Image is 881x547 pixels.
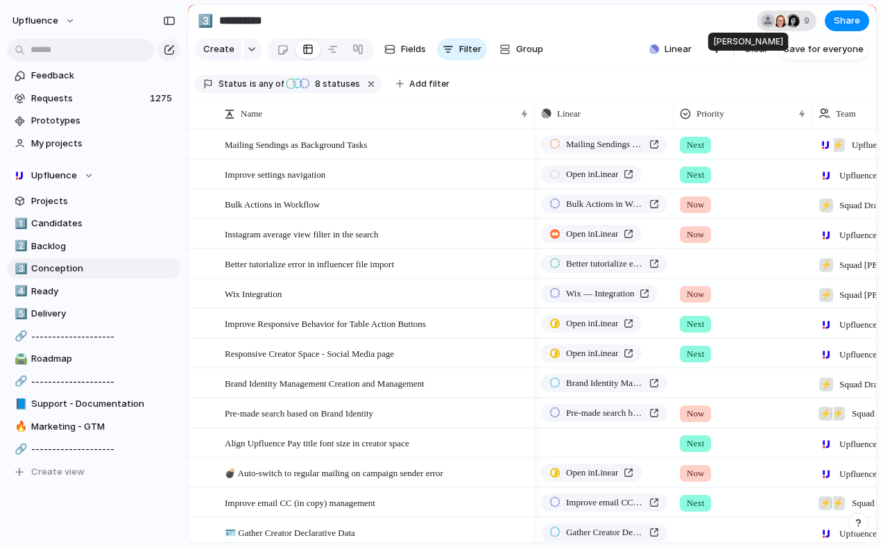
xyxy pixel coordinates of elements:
a: 2️⃣Backlog [7,236,180,257]
button: Save for everyone [778,38,869,60]
button: Upfluence [6,10,83,32]
button: 4️⃣ [12,285,26,298]
span: Support - Documentation [31,397,176,411]
span: Mailing Sendings as Background Tasks [566,137,644,151]
div: 4️⃣ [15,283,24,299]
span: Projects [31,194,176,208]
span: statuses [311,78,360,90]
a: 5️⃣Delivery [7,303,180,324]
button: 1️⃣ [12,217,26,230]
span: Next [687,138,704,152]
span: Status [219,78,247,90]
span: Upfluence [839,467,877,481]
button: 3️⃣ [194,10,216,32]
span: Responsive Creator Space - Social Media page [225,345,394,361]
span: Marketing - GTM [31,420,176,434]
div: ⚡ [831,496,845,510]
span: Team [836,107,856,121]
button: 🔗 [12,442,26,456]
span: Bulk Actions in Workflow [225,196,320,212]
div: 🔗 [15,441,24,457]
a: Prototypes [7,110,180,131]
button: Filter [437,38,487,60]
a: Open inLinear [541,225,642,243]
span: Upfluence [839,437,877,451]
a: Requests1275 [7,88,180,109]
a: Projects [7,191,180,212]
span: Open in Linear [566,167,618,181]
div: 🛣️ [15,351,24,367]
span: Upfluence [839,169,877,183]
span: Open in Linear [566,466,618,480]
a: 📘Support - Documentation [7,394,180,414]
a: 🔗-------------------- [7,439,180,460]
span: Next [687,347,704,361]
div: ⚡ [819,378,833,392]
a: 🔥Marketing - GTM [7,416,180,437]
div: ⚡ [831,407,845,421]
span: Pre-made search based on Brand Identity [566,406,644,420]
span: Upfluence [839,527,877,541]
span: Create view [31,465,85,479]
span: Brand Identity Management Creation and Management [566,376,644,390]
span: Bulk Actions in Workflow [566,197,644,211]
a: 🔗-------------------- [7,326,180,347]
div: 🔥 [15,419,24,435]
a: 🔗-------------------- [7,371,180,392]
a: Open inLinear [541,165,642,183]
span: -------------------- [31,330,176,344]
span: Now [687,407,704,421]
a: Gather Creator Declarative Data [541,523,667,541]
span: Now [687,466,704,480]
button: 3️⃣ [12,262,26,276]
div: 🔗 [15,328,24,344]
button: Group [493,38,550,60]
button: Share [825,10,869,31]
span: Open in Linear [566,317,618,330]
span: Upfluence [12,14,58,28]
span: Add filter [409,78,450,90]
span: Instagram average view filter in the search [225,226,379,242]
span: Next [687,317,704,331]
span: Delivery [31,307,176,321]
span: Ready [31,285,176,298]
a: 3️⃣Conception [7,258,180,279]
button: Create [195,38,241,60]
button: 🔗 [12,375,26,389]
a: Improve email CC (in copy) management [541,494,667,512]
div: 3️⃣ [15,261,24,277]
div: 📘 [15,396,24,412]
a: Bulk Actions in Workflow [541,195,667,213]
span: Linear [557,107,581,121]
span: Feedback [31,69,176,83]
span: Save for everyone [783,42,864,56]
span: Better tutorialize error in influencer file import [566,257,644,271]
div: [PERSON_NAME] [708,33,789,51]
span: 8 [311,78,323,89]
div: ⚡ [831,138,845,152]
span: Next [687,437,704,451]
div: 2️⃣ [15,238,24,254]
button: 2️⃣ [12,239,26,253]
a: Mailing Sendings as Background Tasks [541,135,667,153]
div: 🔗 [15,373,24,389]
span: Wix Integration [225,285,282,301]
span: Filter [459,42,481,56]
span: 9 [804,14,814,28]
span: Create [203,42,234,56]
button: Add filter [388,74,458,94]
button: 5️⃣ [12,307,26,321]
span: any of [257,78,284,90]
button: Upfluence [7,165,180,186]
span: 💣 Auto-switch to regular mailing on campaign sender error [225,464,443,480]
div: ⚡ [819,258,833,272]
div: 1️⃣ [15,216,24,232]
div: ⚡ [819,407,832,421]
a: Better tutorialize error in influencer file import [541,255,667,273]
button: 🔗 [12,330,26,344]
a: Feedback [7,65,180,86]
